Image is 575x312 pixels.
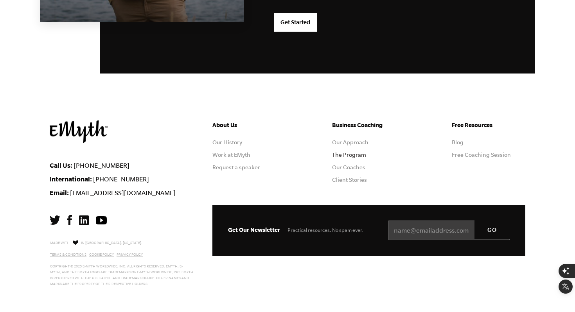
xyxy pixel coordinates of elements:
[332,164,365,170] a: Our Coaches
[50,215,60,225] img: Twitter
[212,120,286,130] h5: About Us
[50,161,72,169] strong: Call Us:
[452,120,525,130] h5: Free Resources
[452,139,464,145] a: Blog
[536,274,575,312] div: Widget chat
[287,227,363,233] span: Practical resources. No spam ever.
[332,139,368,145] a: Our Approach
[67,215,72,225] img: Facebook
[89,253,114,256] a: Cookie Policy
[332,120,406,130] h5: Business Coaching
[212,152,250,158] a: Work at EMyth
[96,216,107,224] img: YouTube
[50,189,69,196] strong: Email:
[74,162,129,169] a: [PHONE_NUMBER]
[274,13,317,32] a: Get Started
[50,120,108,143] img: EMyth
[93,176,149,183] a: [PHONE_NUMBER]
[50,253,86,256] a: Terms & Conditions
[50,239,194,287] p: Made with in [GEOGRAPHIC_DATA], [US_STATE]. Copyright © 2025 E-Myth Worldwide, Inc. All rights re...
[332,177,367,183] a: Client Stories
[212,139,242,145] a: Our History
[452,152,511,158] a: Free Coaching Session
[73,240,78,245] img: Love
[50,175,92,183] strong: International:
[474,221,510,239] input: GO
[332,152,366,158] a: The Program
[79,215,89,225] img: LinkedIn
[212,164,260,170] a: Request a speaker
[228,226,280,233] span: Get Our Newsletter
[536,274,575,312] iframe: Chat Widget
[117,253,143,256] a: Privacy Policy
[388,221,510,240] input: name@emailaddress.com
[70,189,176,196] a: [EMAIL_ADDRESS][DOMAIN_NAME]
